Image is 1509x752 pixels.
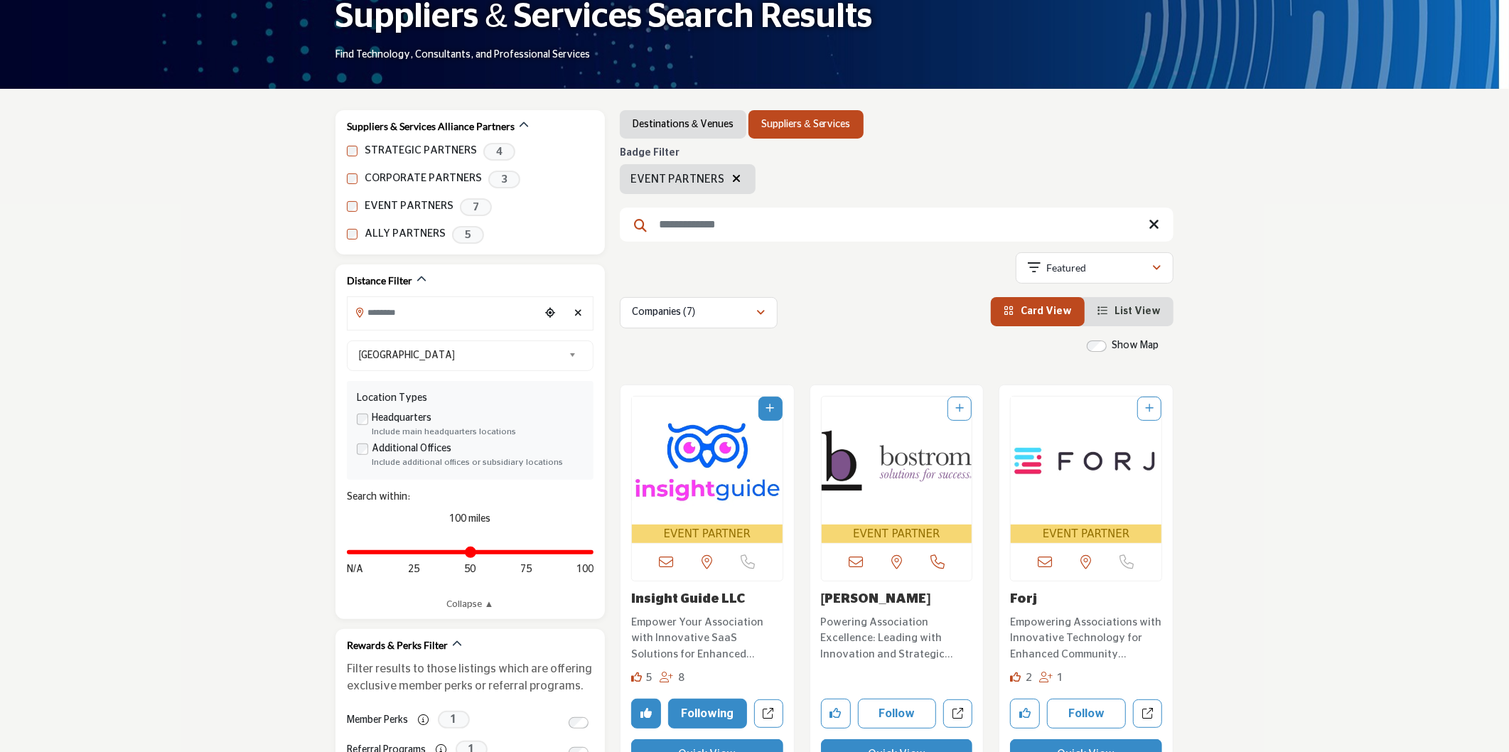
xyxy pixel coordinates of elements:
span: 3 [488,171,520,188]
button: Following [668,699,747,729]
span: 100 [576,562,594,577]
label: CORPORATE PARTNERS [365,171,482,187]
h2: Suppliers & Services Alliance Partners [347,119,515,134]
label: STRATEGIC PARTNERS [365,143,477,159]
h3: Forj [1010,592,1162,608]
h3: Insight Guide LLC [631,592,783,608]
p: Companies (7) [632,306,695,320]
a: Open Listing in new tab [632,397,783,544]
span: 7 [460,198,492,216]
span: 8 [678,672,684,683]
h3: Bostrom [821,592,973,608]
a: Open Listing in new tab [822,397,972,544]
a: Forj [1010,593,1037,606]
button: Follow [858,699,937,729]
p: Powering Association Excellence: Leading with Innovation and Strategic Insight This pioneering co... [821,615,973,663]
span: EVENT PARTNER [1014,526,1159,542]
a: Suppliers & Services [761,117,850,131]
div: Include main headquarters locations [372,426,584,439]
p: Featured [1047,261,1087,275]
p: Empower Your Association with Innovative SaaS Solutions for Enhanced Engagement and Revenue Growt... [631,615,783,663]
span: 2 [1026,672,1032,683]
a: Open forj in new tab [1133,699,1162,729]
label: Member Perks [347,708,408,733]
p: Filter results to those listings which are offering exclusive member perks or referral programs. [347,660,594,694]
a: Open insight-guide in new tab [754,699,783,729]
a: Empowering Associations with Innovative Technology for Enhanced Community Engagement This pioneer... [1010,611,1162,663]
a: View List [1097,306,1161,316]
div: Clear search location [568,299,589,329]
a: Insight Guide LLC [631,593,745,606]
a: Powering Association Excellence: Leading with Innovation and Strategic Insight This pioneering co... [821,611,973,663]
input: EVENT PARTNERS checkbox [347,201,358,212]
input: ALLY PARTNERS checkbox [347,229,358,240]
span: 100 miles [450,514,491,524]
a: Collapse ▲ [347,598,594,612]
a: Add To List [766,404,775,414]
img: Forj [1011,397,1161,525]
label: ALLY PARTNERS [365,226,446,242]
label: Headquarters [372,411,431,426]
span: EVENT PARTNER [825,526,970,542]
i: Likes [1010,672,1021,682]
img: Bostrom [822,397,972,525]
a: Destinations & Venues [633,117,734,131]
label: EVENT PARTNERS [365,198,453,215]
img: Insight Guide LLC [632,397,783,525]
div: Choose your current location [539,299,561,329]
input: Search Location [348,299,539,326]
span: List View [1115,306,1161,316]
span: 1 [438,711,470,729]
input: Search Keyword [620,208,1174,242]
a: Add To List [1145,404,1154,414]
h6: Badge Filter [620,147,756,159]
button: Follow [1047,699,1126,729]
span: N/A [347,562,363,577]
span: 1 [1057,672,1063,683]
div: Search within: [347,490,594,505]
span: 25 [408,562,419,577]
span: EVENT PARTNERS [630,171,724,188]
div: Include additional offices or subsidiary locations [372,456,584,469]
span: 50 [464,562,476,577]
button: Companies (7) [620,297,778,328]
i: Likes [631,672,642,682]
a: Open bostrom in new tab [943,699,972,729]
span: 5 [452,226,484,244]
div: Location Types [357,391,584,406]
p: Find Technology, Consultants, and Professional Services [335,48,590,63]
div: Followers [1039,670,1064,687]
button: Like company [1010,699,1040,729]
li: Card View [991,297,1085,326]
a: Open Listing in new tab [1011,397,1161,544]
span: 4 [483,143,515,161]
li: List View [1085,297,1174,326]
span: 5 [647,672,653,683]
label: Show Map [1112,338,1159,353]
span: Card View [1021,306,1072,316]
p: Empowering Associations with Innovative Technology for Enhanced Community Engagement This pioneer... [1010,615,1162,663]
input: CORPORATE PARTNERS checkbox [347,173,358,184]
input: STRATEGIC PARTNERS checkbox [347,146,358,156]
span: EVENT PARTNER [635,526,780,542]
h2: Distance Filter [347,274,412,288]
label: Additional Offices [372,441,451,456]
h2: Rewards & Perks Filter [347,638,448,652]
span: 75 [520,562,532,577]
input: Switch to Member Perks [569,717,589,729]
button: Featured [1016,252,1174,284]
button: Remove Like button [631,699,661,729]
div: Followers [660,670,685,687]
a: Add To List [955,404,964,414]
a: Empower Your Association with Innovative SaaS Solutions for Enhanced Engagement and Revenue Growt... [631,611,783,663]
a: View Card [1004,306,1072,316]
a: [PERSON_NAME] [821,593,931,606]
button: Like company [821,699,851,729]
span: [GEOGRAPHIC_DATA] [359,347,564,364]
